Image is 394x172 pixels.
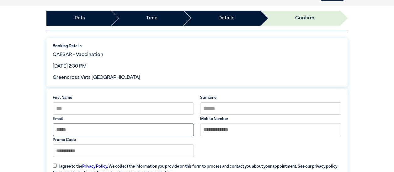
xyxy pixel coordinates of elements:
[53,164,57,168] input: I agree to thePrivacy Policy. We collect the information you provide on this form to process and ...
[146,14,157,22] a: Time
[218,14,235,22] a: Details
[53,116,194,122] label: Email
[200,116,341,122] label: Mobile Number
[53,43,341,49] label: Booking Details
[75,14,85,22] a: Pets
[200,95,341,101] label: Surname
[53,75,140,80] span: Greencross Vets [GEOGRAPHIC_DATA]
[53,137,194,143] label: Promo Code
[53,52,103,57] span: CAESAR - Vaccination
[53,64,87,69] span: [DATE] 2:30 PM
[53,95,194,101] label: First Name
[82,164,107,169] a: Privacy Policy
